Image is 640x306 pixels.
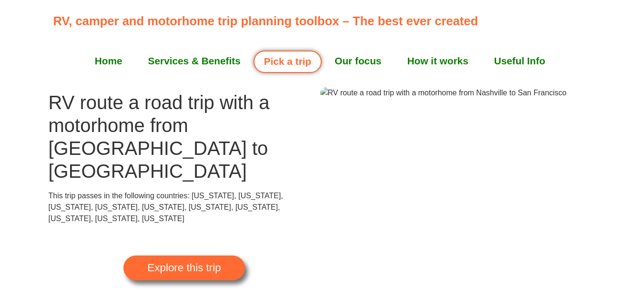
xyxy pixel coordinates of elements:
[147,263,221,273] span: Explore this trip
[254,51,322,73] a: Pick a trip
[53,49,587,73] nav: Menu
[82,49,135,73] a: Home
[49,91,320,183] h1: RV route a road trip with a motorhome from [GEOGRAPHIC_DATA] to [GEOGRAPHIC_DATA]
[481,49,558,73] a: Useful Info
[135,49,254,73] a: Services & Benefits
[394,49,481,73] a: How it works
[53,12,592,30] p: RV, camper and motorhome trip planning toolbox – The best ever created
[123,255,244,280] a: Explore this trip
[49,192,283,223] span: This trip passes in the following countries: [US_STATE], [US_STATE], [US_STATE], [US_STATE], [US_...
[320,87,567,99] img: RV route a road trip with a motorhome from Nashville to San Francisco
[322,49,394,73] a: Our focus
